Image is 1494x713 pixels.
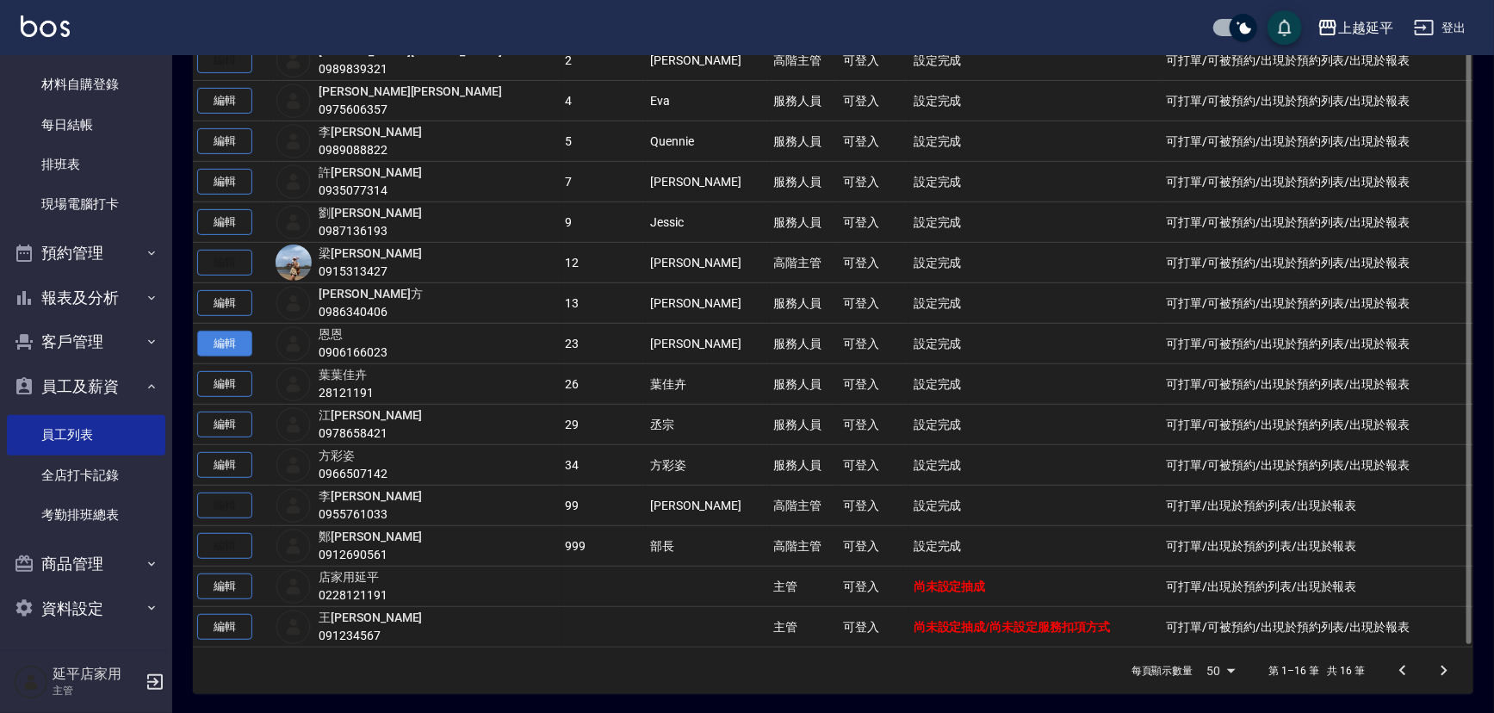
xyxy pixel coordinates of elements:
td: 設定完成 [909,324,1162,364]
a: [PERSON_NAME][PERSON_NAME] [319,84,502,98]
td: 可登入 [840,364,909,405]
div: 0228121191 [319,586,387,604]
button: 員工及薪資 [7,364,165,409]
td: 服務人員 [770,81,840,121]
td: 可打單/可被預約/出現於預約列表/出現於報表 [1162,40,1473,81]
td: 可打單/可被預約/出現於預約列表/出現於報表 [1162,81,1473,121]
p: 第 1–16 筆 共 16 筆 [1269,663,1365,679]
a: 李[PERSON_NAME] [319,489,422,503]
td: 可打單/可被預約/出現於預約列表/出現於報表 [1162,202,1473,243]
a: 編輯 [197,169,252,195]
td: 可打單/可被預約/出現於預約列表/出現於報表 [1162,324,1473,364]
td: 可打單/出現於預約列表/出現於報表 [1162,567,1473,607]
a: 店家用延平 [319,570,379,584]
a: 編輯 [197,128,252,155]
td: 設定完成 [909,81,1162,121]
td: 可打單/可被預約/出現於預約列表/出現於報表 [1162,243,1473,283]
img: user-login-man-human-body-mobile-person-512.png [276,83,312,119]
td: 9 [561,202,646,243]
td: 服務人員 [770,202,840,243]
td: 12 [561,243,646,283]
td: 7 [561,162,646,202]
td: 可打單/可被預約/出現於預約列表/出現於報表 [1162,364,1473,405]
td: 可登入 [840,121,909,162]
a: 鄭[PERSON_NAME] [319,530,422,543]
div: 28121191 [319,384,374,402]
td: 服務人員 [770,405,840,445]
td: 可打單/可被預約/出現於預約列表/出現於報表 [1162,607,1473,648]
img: user-login-man-human-body-mobile-person-512.png [276,366,312,402]
button: 預約管理 [7,231,165,276]
td: 服務人員 [770,162,840,202]
a: 編輯 [197,452,252,479]
a: 材料自購登錄 [7,65,165,104]
a: 現場電腦打卡 [7,184,165,224]
a: 李[PERSON_NAME] [319,125,422,139]
button: 資料設定 [7,586,165,631]
button: 客戶管理 [7,319,165,364]
td: 可登入 [840,162,909,202]
a: 編輯 [197,614,252,641]
div: 0935077314 [319,182,422,200]
td: 5 [561,121,646,162]
td: 服務人員 [770,283,840,324]
p: 主管 [53,683,140,698]
a: 編輯 [197,371,252,398]
td: 可登入 [840,202,909,243]
td: [PERSON_NAME] [646,162,770,202]
img: user-login-man-human-body-mobile-person-512.png [276,528,312,564]
a: 編輯 [197,88,252,115]
button: 商品管理 [7,542,165,586]
td: Quennie [646,121,770,162]
div: 0987136193 [319,222,422,240]
div: 上越延平 [1338,17,1393,39]
td: 可登入 [840,324,909,364]
img: user-login-man-human-body-mobile-person-512.png [276,204,312,240]
a: 編輯 [197,331,252,357]
td: 可登入 [840,243,909,283]
td: 方彩姿 [646,445,770,486]
td: 高階主管 [770,243,840,283]
h5: 延平店家用 [53,666,140,683]
td: 設定完成 [909,162,1162,202]
div: 0989088822 [319,141,422,159]
td: 服務人員 [770,324,840,364]
img: Person [14,665,48,699]
td: 13 [561,283,646,324]
td: 設定完成 [909,40,1162,81]
td: 可打單/可被預約/出現於預約列表/出現於報表 [1162,283,1473,324]
button: 登出 [1407,12,1473,44]
a: 方彩姿 [319,449,355,462]
a: 許[PERSON_NAME] [319,165,422,179]
td: 可登入 [840,283,909,324]
td: 高階主管 [770,526,840,567]
td: 設定完成 [909,405,1162,445]
td: 4 [561,81,646,121]
span: 尚未設定抽成 [914,580,986,593]
a: 江[PERSON_NAME] [319,408,422,422]
td: 可打單/可被預約/出現於預約列表/出現於報表 [1162,162,1473,202]
img: user-login-man-human-body-mobile-person-512.png [276,487,312,524]
a: 排班表 [7,145,165,184]
td: 設定完成 [909,202,1162,243]
td: 34 [561,445,646,486]
a: 梁[PERSON_NAME] [319,246,422,260]
td: 設定完成 [909,526,1162,567]
p: 每頁顯示數量 [1131,663,1193,679]
div: 0975606357 [319,101,502,119]
td: [PERSON_NAME] [646,243,770,283]
td: 部長 [646,526,770,567]
div: 0912690561 [319,546,422,564]
td: 主管 [770,607,840,648]
td: 設定完成 [909,283,1162,324]
img: user-login-man-human-body-mobile-person-512.png [276,447,312,483]
td: 可登入 [840,567,909,607]
img: user-login-man-human-body-mobile-person-512.png [276,164,312,200]
button: 上越延平 [1311,10,1400,46]
td: 可打單/出現於預約列表/出現於報表 [1162,526,1473,567]
img: user-login-man-human-body-mobile-person-512.png [276,325,312,362]
td: 可登入 [840,486,909,526]
a: 葉葉佳卉 [319,368,367,381]
div: 0978658421 [319,425,422,443]
div: 0986340406 [319,303,422,321]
